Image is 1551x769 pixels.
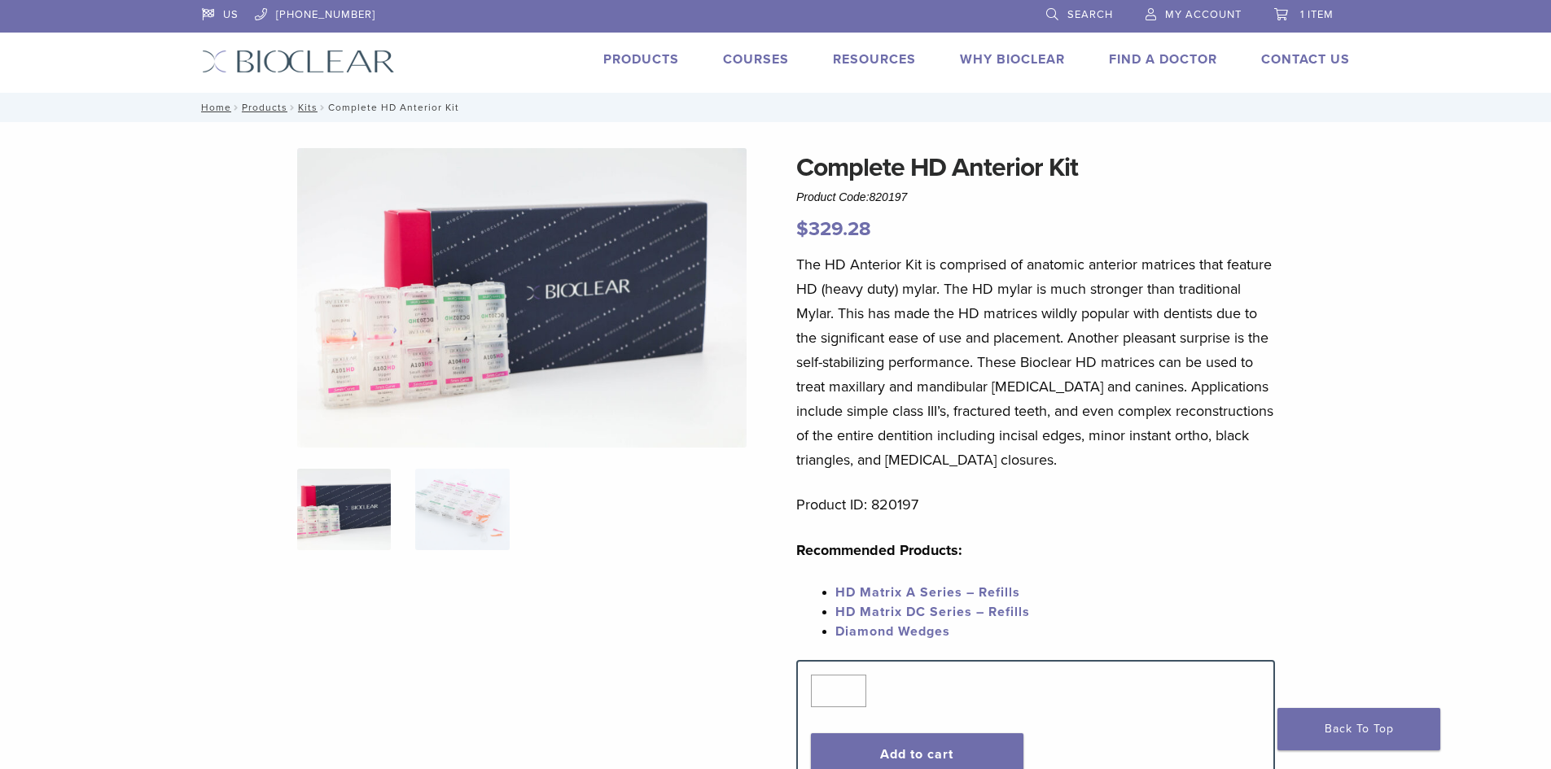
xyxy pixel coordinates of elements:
[960,51,1065,68] a: Why Bioclear
[415,469,509,550] img: Complete HD Anterior Kit - Image 2
[1261,51,1350,68] a: Contact Us
[318,103,328,111] span: /
[796,217,871,241] bdi: 329.28
[603,51,679,68] a: Products
[796,190,907,203] span: Product Code:
[231,103,242,111] span: /
[1165,8,1242,21] span: My Account
[297,469,391,550] img: IMG_8088-1-324x324.jpg
[202,50,395,73] img: Bioclear
[796,541,962,559] strong: Recommended Products:
[287,103,298,111] span: /
[833,51,916,68] a: Resources
[298,102,318,113] a: Kits
[796,492,1275,517] p: Product ID: 820197
[297,148,747,448] img: IMG_8088 (1)
[796,148,1275,187] h1: Complete HD Anterior Kit
[835,623,950,640] a: Diamond Wedges
[723,51,789,68] a: Courses
[242,102,287,113] a: Products
[196,102,231,113] a: Home
[835,604,1030,620] a: HD Matrix DC Series – Refills
[1109,51,1217,68] a: Find A Doctor
[1300,8,1334,21] span: 1 item
[1277,708,1440,750] a: Back To Top
[835,584,1020,601] a: HD Matrix A Series – Refills
[796,252,1275,472] p: The HD Anterior Kit is comprised of anatomic anterior matrices that feature HD (heavy duty) mylar...
[190,93,1362,122] nav: Complete HD Anterior Kit
[870,190,908,203] span: 820197
[1067,8,1113,21] span: Search
[796,217,808,241] span: $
